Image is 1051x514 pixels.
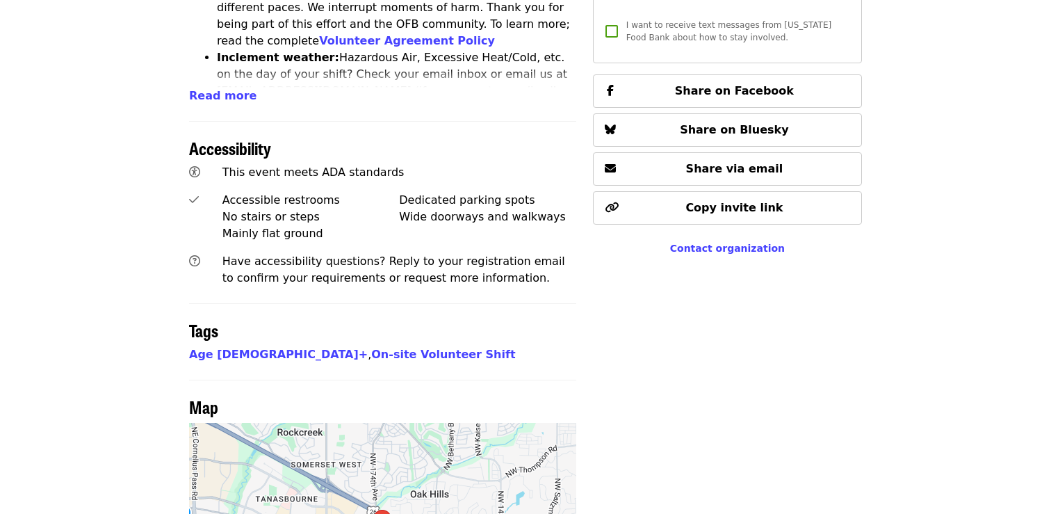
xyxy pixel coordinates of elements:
[189,394,218,419] span: Map
[189,348,368,361] a: Age [DEMOGRAPHIC_DATA]+
[685,201,783,214] span: Copy invite link
[593,191,862,225] button: Copy invite link
[686,162,783,175] span: Share via email
[189,318,218,342] span: Tags
[371,348,515,361] a: On-site Volunteer Shift
[626,20,831,42] span: I want to receive text messages from [US_STATE] Food Bank about how to stay involved.
[189,193,199,207] i: check icon
[217,49,576,133] li: Hazardous Air, Excessive Heat/Cold, etc. on the day of your shift? Check your email inbox or emai...
[222,255,565,284] span: Have accessibility questions? Reply to your registration email to confirm your requirements or re...
[675,84,794,97] span: Share on Facebook
[222,166,405,179] span: This event meets ADA standards
[399,209,576,225] div: Wide doorways and walkways
[189,166,200,179] i: universal-access icon
[593,152,862,186] button: Share via email
[222,192,400,209] div: Accessible restrooms
[217,51,339,64] strong: Inclement weather:
[399,192,576,209] div: Dedicated parking spots
[593,74,862,108] button: Share on Facebook
[319,34,495,47] a: Volunteer Agreement Policy
[189,255,200,268] i: question-circle icon
[593,113,862,147] button: Share on Bluesky
[680,123,789,136] span: Share on Bluesky
[189,136,271,160] span: Accessibility
[189,348,371,361] span: ,
[670,243,785,254] a: Contact organization
[222,209,400,225] div: No stairs or steps
[189,88,256,104] button: Read more
[189,89,256,102] span: Read more
[222,225,400,242] div: Mainly flat ground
